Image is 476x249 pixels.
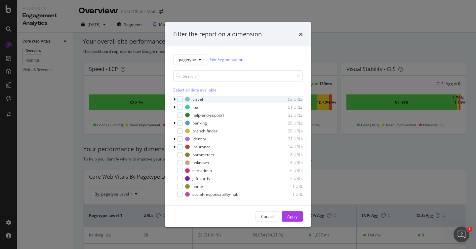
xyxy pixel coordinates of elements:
[192,184,203,189] div: home
[454,227,469,242] iframe: Intercom live chat
[192,112,224,118] div: help-and-support
[165,22,311,227] div: modal
[270,104,303,110] div: 51 URLs
[270,120,303,126] div: 28 URLs
[467,227,472,232] span: 1
[192,144,211,150] div: insurance
[192,160,209,165] div: unknown
[173,30,262,39] div: Filter the report on a dimension
[173,54,207,65] button: pagetype
[192,168,212,173] div: site-admin
[270,144,303,150] div: 14 URLs
[192,192,238,197] div: social-responsability-hub
[270,184,303,189] div: 1 URL
[173,87,303,92] div: Select all data available
[192,136,206,142] div: identity
[270,128,303,134] div: 28 URLs
[282,211,303,222] button: Apply
[299,30,303,39] div: times
[210,56,243,63] a: Edit Segmentation
[287,214,297,219] div: Apply
[179,57,196,62] span: pagetype
[270,96,303,102] div: 53 URLs
[173,70,303,82] input: Search
[192,176,210,181] div: gift-cards
[270,112,303,118] div: 32 URLs
[270,192,303,197] div: 1 URL
[270,152,303,158] div: 8 URLs
[192,104,200,110] div: mail
[270,168,303,173] div: 6 URLs
[256,211,279,222] button: Cancel
[192,152,214,158] div: parameters
[192,96,203,102] div: travel
[270,160,303,165] div: 8 URLs
[270,176,303,181] div: 2 URLs
[270,136,303,142] div: 21 URLs
[192,128,218,134] div: branch-finder
[261,214,274,219] div: Cancel
[192,120,207,126] div: banking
